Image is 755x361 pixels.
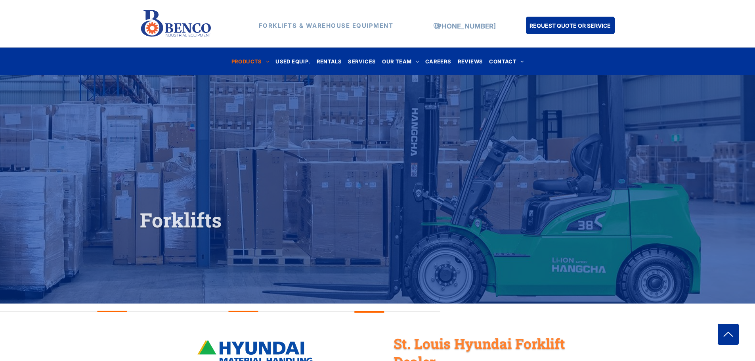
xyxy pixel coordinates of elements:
a: USED EQUIP. [272,56,313,67]
a: SERVICES [345,56,379,67]
a: OUR TEAM [379,56,422,67]
span: REQUEST QUOTE OR SERVICE [529,18,611,33]
a: RENTALS [313,56,345,67]
a: REVIEWS [455,56,486,67]
strong: FORKLIFTS & WAREHOUSE EQUIPMENT [259,22,394,29]
span: Forklifts [140,207,222,233]
a: CAREERS [422,56,455,67]
a: PRODUCTS [228,56,273,67]
a: REQUEST QUOTE OR SERVICE [526,17,615,34]
a: [PHONE_NUMBER] [435,22,496,30]
a: CONTACT [486,56,527,67]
